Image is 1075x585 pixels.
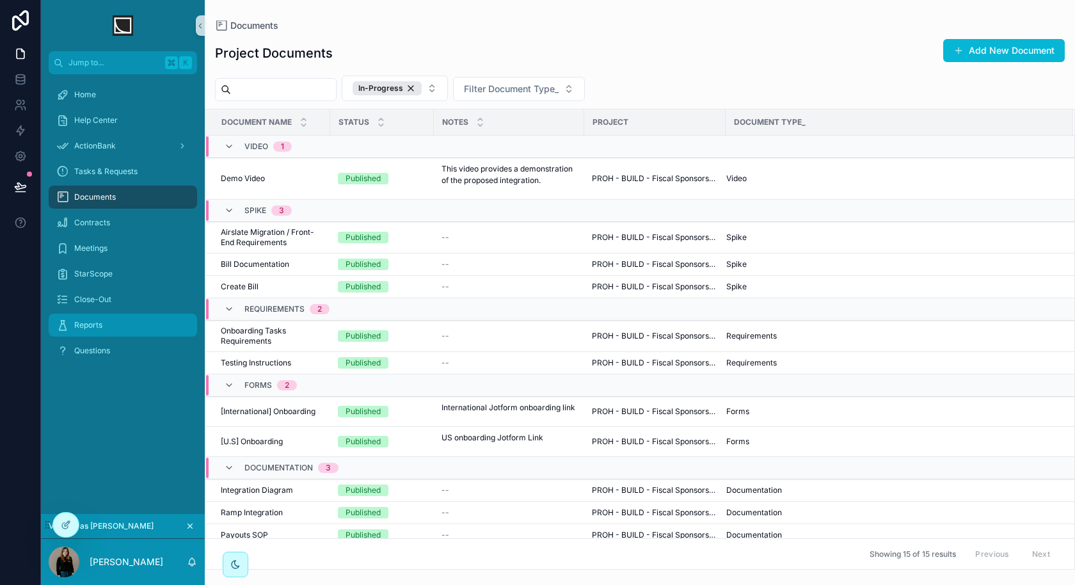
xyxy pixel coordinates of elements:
a: PROH - BUILD - Fiscal Sponsorship Management [592,437,718,447]
span: -- [442,530,449,540]
span: PROH - BUILD - Fiscal Sponsorship Management [592,259,718,269]
a: Spike [726,282,1058,292]
a: Reports [49,314,197,337]
span: StarScope [74,269,113,279]
span: Forms [244,380,272,390]
a: -- [442,530,577,540]
span: PROH - BUILD - Fiscal Sponsorship Management [592,331,718,341]
a: Tasks & Requests [49,160,197,183]
a: -- [442,282,577,292]
a: Forms [726,406,1058,417]
span: Integration Diagram [221,485,293,495]
span: Documentation [726,530,782,540]
a: Published [338,507,426,518]
span: Demo Video [221,173,265,184]
a: -- [442,259,577,269]
a: PROH - BUILD - Fiscal Sponsorship Management [592,530,718,540]
div: Published [346,507,381,518]
span: Video [726,173,747,184]
span: [U.S] Onboarding [221,437,283,447]
a: PROH - BUILD - Fiscal Sponsorship Management [592,173,718,184]
span: PROH - BUILD - Fiscal Sponsorship Management [592,232,718,243]
span: Spike [726,259,747,269]
a: Airslate Migration / Front-End Requirements [221,227,322,248]
span: Spike [726,282,747,292]
span: Jump to... [68,58,160,68]
a: Requirements [726,331,1058,341]
a: This video provides a demonstration of the proposed integration. [442,163,577,194]
div: Published [346,259,381,270]
span: Testing Instructions [221,358,291,368]
a: Help Center [49,109,197,132]
span: Status [338,117,369,127]
a: Spike [726,259,1058,269]
a: International Jotform onboarding link [442,402,577,421]
span: Home [74,90,96,100]
p: This video provides a demonstration of the proposed integration. [442,163,577,186]
div: Published [346,485,381,496]
span: -- [442,485,449,495]
h1: Project Documents [215,44,333,62]
a: -- [442,508,577,518]
a: [International] Onboarding [221,406,322,417]
a: Add New Document [943,39,1065,62]
a: Published [338,436,426,447]
span: Requirements [726,331,777,341]
span: Viewing as [PERSON_NAME] [49,521,154,531]
span: Help Center [74,115,118,125]
a: Close-Out [49,288,197,311]
div: 2 [317,304,322,314]
a: Ramp Integration [221,508,322,518]
a: Documentation [726,508,1058,518]
div: Published [346,436,381,447]
span: -- [442,232,449,243]
span: Project [593,117,628,127]
a: -- [442,485,577,495]
a: Published [338,232,426,243]
div: Published [346,232,381,243]
span: -- [442,358,449,368]
div: 3 [279,205,284,216]
a: Spike [726,232,1058,243]
a: Onboarding Tasks Requirements [221,326,322,346]
span: -- [442,282,449,292]
button: Select Button [342,76,448,101]
span: Document Name [221,117,292,127]
a: Questions [49,339,197,362]
div: Published [346,173,381,184]
span: Contracts [74,218,110,228]
div: scrollable content [41,74,205,379]
a: Bill Documentation [221,259,322,269]
a: Payouts SOP [221,530,322,540]
a: Published [338,485,426,496]
div: 3 [326,463,331,473]
img: App logo [113,15,133,36]
a: Published [338,259,426,270]
a: Meetings [49,237,197,260]
a: Published [338,529,426,541]
button: Unselect IN_PROGRESS [353,81,422,95]
span: Close-Out [74,294,111,305]
a: Forms [726,437,1058,447]
a: US onboarding Jotform Link [442,432,577,451]
span: Documents [74,192,116,202]
span: Questions [74,346,110,356]
div: Published [346,357,381,369]
span: K [180,58,191,68]
span: Meetings [74,243,107,253]
button: Jump to...K [49,51,197,74]
a: [U.S] Onboarding [221,437,322,447]
a: Published [338,173,426,184]
a: PROH - BUILD - Fiscal Sponsorship Management [592,485,718,495]
span: Create Bill [221,282,259,292]
a: PROH - BUILD - Fiscal Sponsorship Management [592,358,718,368]
a: Published [338,330,426,342]
span: Documents [230,19,278,32]
span: Requirements [244,304,305,314]
a: -- [442,331,577,341]
span: -- [442,331,449,341]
